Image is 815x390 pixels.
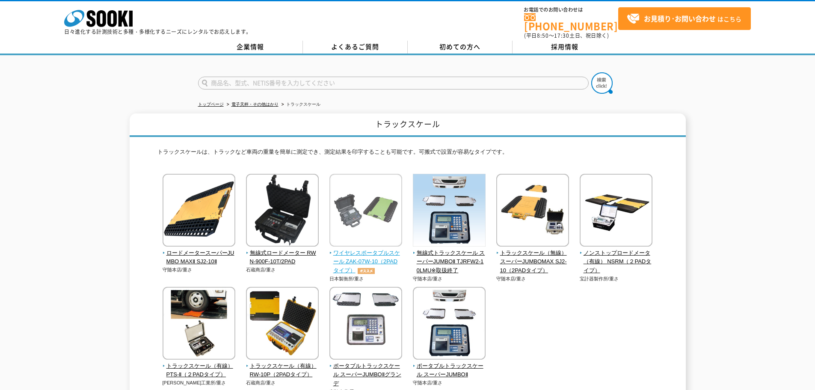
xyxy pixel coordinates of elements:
img: ポータブルトラックスケール スーパーJUMBOⅡグランデ [329,287,402,362]
a: ワイヤレスポータブルスケール ZAK-07W-10（2PADタイプ）オススメ [329,241,403,275]
span: ロードメータースーパーJUMBO MAXⅡ SJ2-10Ⅱ [163,249,236,267]
p: 日々進化する計測技術と多種・多様化するニーズにレンタルでお応えします。 [64,29,252,34]
span: お電話でのお問い合わせは [524,7,618,12]
p: 石蔵商店/重さ [246,379,319,387]
img: ノンストップロードメータ（有線） NSRM（２PADタイプ） [580,174,652,249]
a: ポータブルトラックスケール スーパーJUMBOⅡグランデ [329,354,403,388]
p: 守随本店/重さ [163,266,236,274]
span: ノンストップロードメータ（有線） NSRM（２PADタイプ） [580,249,653,275]
p: 守随本店/重さ [413,379,486,387]
a: トラックスケール（有線） PTS-Ⅱ（２PADタイプ） [163,354,236,379]
span: トラックスケール（無線） スーパーJUMBOMAX SJ2-10（2PADタイプ） [496,249,569,275]
a: 初めての方へ [408,41,513,54]
a: ポータブルトラックスケール スーパーJUMBOⅡ [413,354,486,379]
img: btn_search.png [591,72,613,94]
p: 守随本店/重さ [496,275,569,283]
img: トラックスケール（無線） スーパーJUMBOMAX SJ2-10（2PADタイプ） [496,174,569,249]
a: [PHONE_NUMBER] [524,13,618,31]
p: 守随本店/重さ [413,275,486,283]
p: 日本製衡所/重さ [329,275,403,283]
span: 8:50 [537,32,549,39]
h1: トラックスケール [130,113,686,137]
img: ロードメータースーパーJUMBO MAXⅡ SJ2-10Ⅱ [163,174,235,249]
a: ノンストップロードメータ（有線） NSRM（２PADタイプ） [580,241,653,275]
p: 石蔵商店/重さ [246,266,319,274]
span: ポータブルトラックスケール スーパーJUMBOⅡ [413,362,486,380]
a: よくあるご質問 [303,41,408,54]
a: 無線式ロードメーター RWN-900F-10T/2PAD [246,241,319,266]
a: 採用情報 [513,41,617,54]
span: ワイヤレスポータブルスケール ZAK-07W-10（2PADタイプ） [329,249,403,275]
img: 無線式ロードメーター RWN-900F-10T/2PAD [246,174,319,249]
a: トラックスケール（無線） スーパーJUMBOMAX SJ2-10（2PADタイプ） [496,241,569,275]
li: トラックスケール [280,100,320,109]
a: トップページ [198,102,224,107]
a: ロードメータースーパーJUMBO MAXⅡ SJ2-10Ⅱ [163,241,236,266]
a: 企業情報 [198,41,303,54]
img: トラックスケール（有線） PTS-Ⅱ（２PADタイプ） [163,287,235,362]
span: 無線式ロードメーター RWN-900F-10T/2PAD [246,249,319,267]
p: [PERSON_NAME]工業所/重さ [163,379,236,387]
p: トラックスケールは、トラックなど車両の重量を簡単に測定でき、測定結果を印字することも可能です。可搬式で設置が容易なタイプです。 [157,148,658,161]
span: 無線式トラックスケール スーパーJUMBOⅡ TJRFW2-10LMU※取扱終了 [413,249,486,275]
a: トラックスケール（有線） RW-10P（2PADタイプ） [246,354,319,379]
a: 無線式トラックスケール スーパーJUMBOⅡ TJRFW2-10LMU※取扱終了 [413,241,486,275]
input: 商品名、型式、NETIS番号を入力してください [198,77,589,89]
span: はこちら [627,12,741,25]
img: トラックスケール（有線） RW-10P（2PADタイプ） [246,287,319,362]
span: 初めての方へ [439,42,480,51]
span: ポータブルトラックスケール スーパーJUMBOⅡグランデ [329,362,403,388]
span: トラックスケール（有線） PTS-Ⅱ（２PADタイプ） [163,362,236,380]
a: お見積り･お問い合わせはこちら [618,7,751,30]
img: ポータブルトラックスケール スーパーJUMBOⅡ [413,287,486,362]
span: (平日 ～ 土日、祝日除く) [524,32,609,39]
strong: お見積り･お問い合わせ [644,13,716,24]
span: トラックスケール（有線） RW-10P（2PADタイプ） [246,362,319,380]
img: ワイヤレスポータブルスケール ZAK-07W-10（2PADタイプ） [329,174,402,249]
a: 電子天秤・その他はかり [231,102,279,107]
img: 無線式トラックスケール スーパーJUMBOⅡ TJRFW2-10LMU※取扱終了 [413,174,486,249]
span: 17:30 [554,32,569,39]
p: 宝計器製作所/重さ [580,275,653,283]
img: オススメ [356,268,377,274]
